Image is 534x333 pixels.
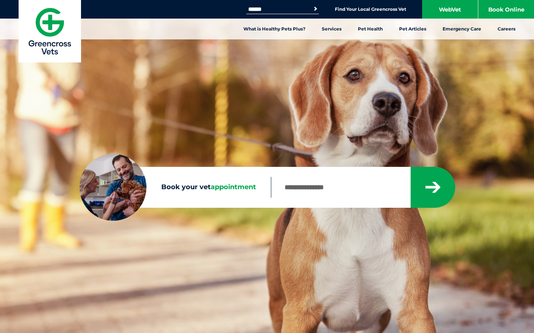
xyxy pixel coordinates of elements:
[312,5,319,13] button: Search
[80,182,271,193] label: Book your vet
[350,19,391,39] a: Pet Health
[391,19,434,39] a: Pet Articles
[489,19,524,39] a: Careers
[235,19,314,39] a: What is Healthy Pets Plus?
[434,19,489,39] a: Emergency Care
[211,183,256,191] span: appointment
[314,19,350,39] a: Services
[335,6,406,12] a: Find Your Local Greencross Vet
